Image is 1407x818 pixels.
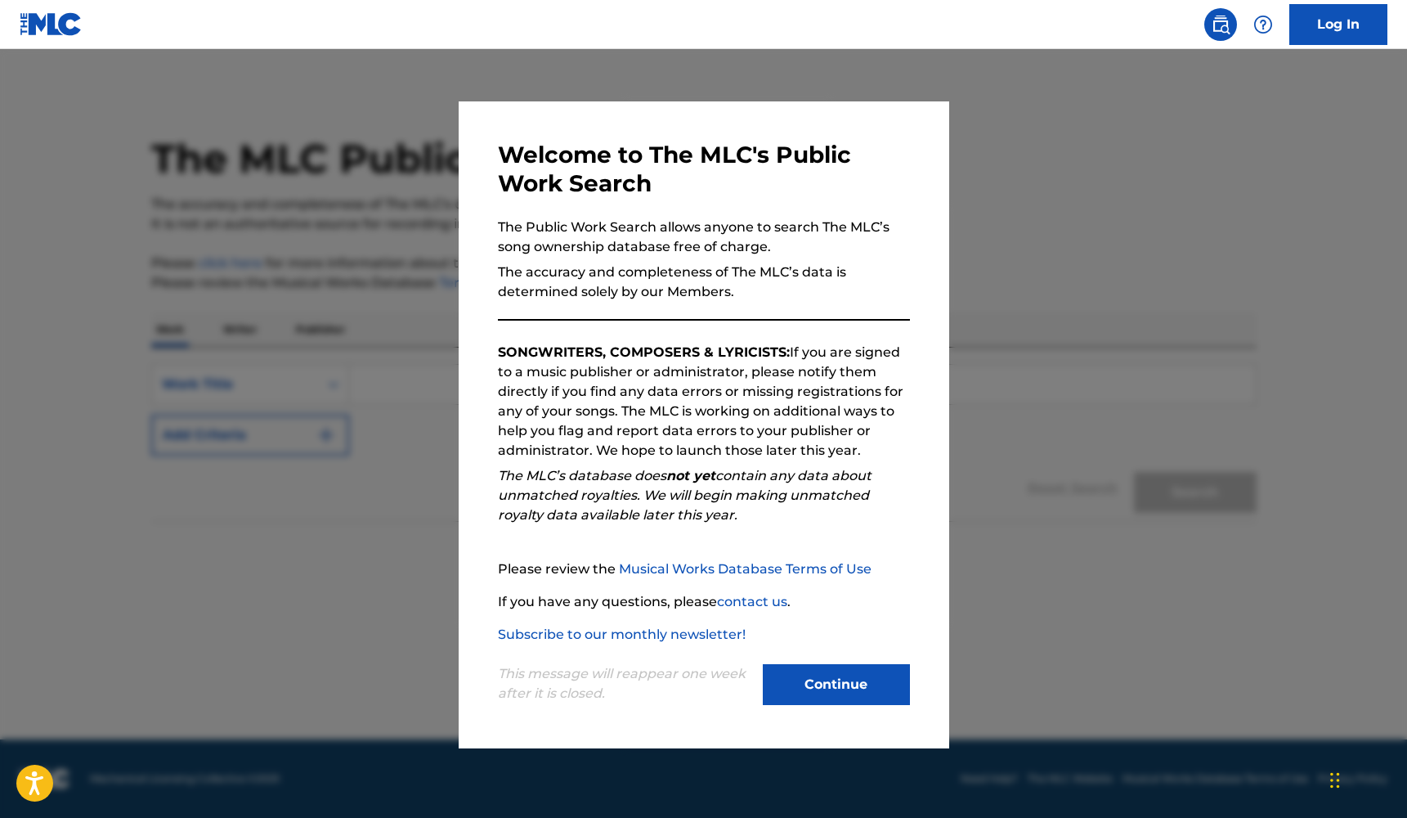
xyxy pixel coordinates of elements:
div: Drag [1330,756,1340,805]
em: The MLC’s database does contain any data about unmatched royalties. We will begin making unmatche... [498,468,872,523]
strong: SONGWRITERS, COMPOSERS & LYRICISTS: [498,344,790,360]
a: Public Search [1204,8,1237,41]
div: Help [1247,8,1279,41]
p: The Public Work Search allows anyone to search The MLC’s song ownership database free of charge. [498,218,910,257]
p: The accuracy and completeness of The MLC’s data is determined solely by our Members. [498,263,910,302]
p: If you have any questions, please . [498,592,910,612]
strong: not yet [666,468,715,483]
a: Subscribe to our monthly newsletter! [498,627,746,642]
a: Log In [1289,4,1387,45]
a: Musical Works Database Terms of Use [619,561,872,577]
p: Please review the [498,560,910,579]
a: contact us [717,594,787,609]
p: If you are signed to a music publisher or administrator, please notify them directly if you find ... [498,343,910,461]
button: Continue [763,664,910,705]
h3: Welcome to The MLC's Public Work Search [498,141,910,198]
iframe: Chat Widget [1325,739,1407,818]
img: MLC Logo [20,12,83,36]
img: search [1211,15,1230,34]
p: This message will reappear one week after it is closed. [498,664,753,703]
img: help [1253,15,1273,34]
